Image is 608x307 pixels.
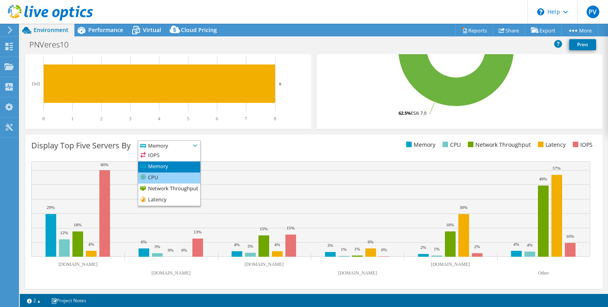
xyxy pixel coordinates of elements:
[354,246,360,251] text: 1%
[460,205,467,210] text: 30%
[138,161,200,172] li: Memory
[88,26,123,34] span: Performance
[341,247,347,252] text: 1%
[404,140,435,149] li: Memory
[71,116,74,121] text: 1
[245,116,247,121] text: 7
[566,234,574,239] text: 10%
[59,262,98,267] text: [DOMAIN_NAME]
[538,270,549,276] text: Other
[561,24,598,36] a: More
[553,166,560,171] text: 57%
[513,242,519,246] text: 4%
[279,81,281,86] text: 8
[287,226,294,230] text: 15%
[466,140,531,149] li: Network Throughput
[168,248,174,252] text: 0%
[571,140,593,149] li: IOPS
[154,244,160,249] text: 3%
[539,176,547,181] text: 49%
[26,40,81,49] h1: PNVeres10
[474,244,480,249] text: 2%
[274,242,280,247] text: 4%
[194,229,201,234] text: 13%
[141,239,147,244] text: 6%
[138,150,200,161] li: IOPS
[525,24,562,36] a: Export
[411,110,426,116] tspan: ESXi 7.0
[138,184,200,195] li: Network Throughput
[446,222,454,227] text: 18%
[158,116,160,121] text: 4
[32,81,40,87] text: Dell
[101,162,108,167] text: 60%
[431,262,470,267] text: [DOMAIN_NAME]
[88,242,94,246] text: 4%
[368,239,374,244] text: 6%
[34,26,68,34] span: Environment
[247,244,253,248] text: 3%
[21,296,46,305] a: 2
[181,26,217,34] span: Cloud Pricing
[47,205,55,210] text: 29%
[216,116,218,121] text: 6
[455,24,493,36] a: Reports
[420,245,426,250] text: 2%
[434,246,440,251] text: 1%
[537,8,544,15] svg: \n
[234,242,240,247] text: 4%
[587,6,599,18] span: PV
[245,262,284,267] text: [DOMAIN_NAME]
[493,24,525,36] a: Share
[527,243,533,247] text: 4%
[441,140,461,149] li: CPU
[46,296,92,305] a: Project Notes
[74,222,82,227] text: 18%
[399,110,411,116] tspan: 62.5%
[138,195,200,206] li: Latency
[187,116,189,121] text: 5
[143,26,161,34] span: Virtual
[138,172,200,184] li: CPU
[152,270,191,276] text: [DOMAIN_NAME]
[274,116,276,121] text: 8
[569,39,596,50] a: Print
[42,116,45,121] text: 0
[536,140,566,149] li: Latency
[138,141,190,150] span: Memory
[338,270,377,276] text: [DOMAIN_NAME]
[60,230,68,235] text: 12%
[381,247,387,252] text: 0%
[327,243,333,248] text: 3%
[260,226,268,231] text: 15%
[181,248,187,252] text: 0%
[129,116,131,121] text: 3
[100,116,103,121] text: 2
